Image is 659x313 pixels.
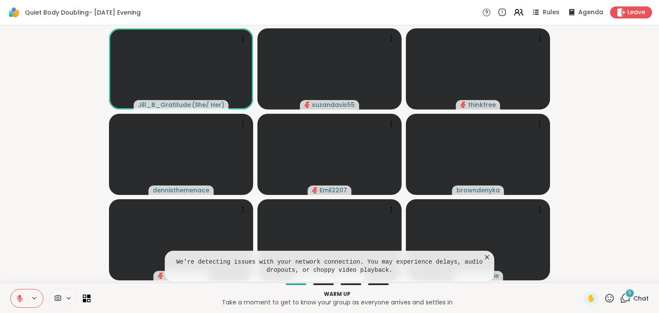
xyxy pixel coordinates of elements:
[320,186,347,194] span: Emil2207
[456,186,500,194] span: browndenyka
[543,8,559,17] span: Rules
[312,187,318,193] span: audio-muted
[138,100,191,109] span: Jill_B_Gratitude
[7,5,21,20] img: ShareWell Logomark
[158,273,164,279] span: audio-muted
[25,8,141,17] span: Quiet Body Doubling- [DATE] Evening
[96,298,578,307] p: Take a moment to get to know your group as everyone arrives and settles in
[312,100,355,109] span: suzandavis55
[633,294,649,303] span: Chat
[192,100,224,109] span: ( She/ Her )
[153,186,209,194] span: dennisthemenace
[460,102,466,108] span: audio-muted
[627,8,645,17] span: Leave
[304,102,310,108] span: audio-muted
[468,100,496,109] span: thinkfree
[96,290,578,298] p: Warm up
[628,289,632,297] span: 5
[578,8,603,17] span: Agenda
[587,293,596,304] span: ✋
[175,258,484,275] pre: We're detecting issues with your network connection. You may experience delays, audio dropouts, o...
